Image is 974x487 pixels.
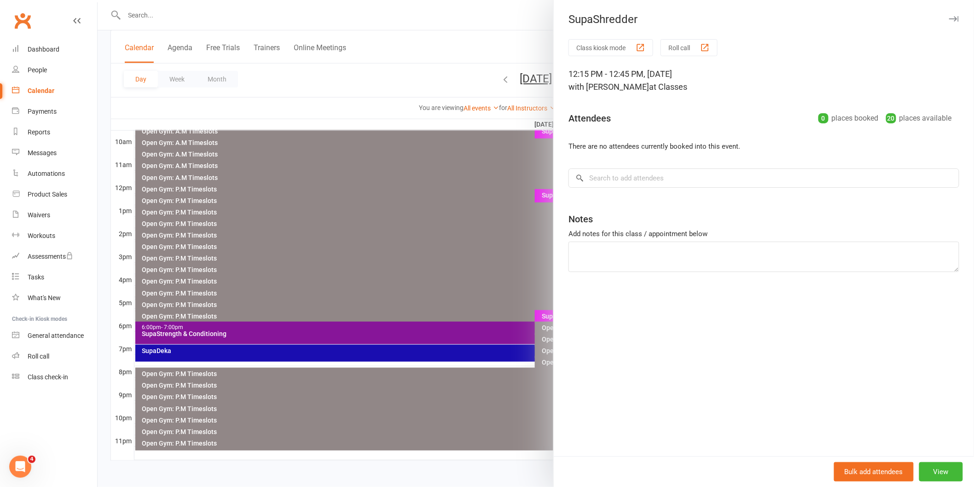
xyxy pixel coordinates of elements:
[28,353,49,360] div: Roll call
[12,143,97,163] a: Messages
[28,108,57,115] div: Payments
[28,232,55,239] div: Workouts
[28,87,54,94] div: Calendar
[568,39,653,56] button: Class kiosk mode
[28,456,35,463] span: 4
[568,82,649,92] span: with [PERSON_NAME]
[12,39,97,60] a: Dashboard
[12,122,97,143] a: Reports
[28,373,68,381] div: Class check-in
[661,39,718,56] button: Roll call
[12,101,97,122] a: Payments
[554,13,974,26] div: SupaShredder
[919,462,963,481] button: View
[834,462,914,481] button: Bulk add attendees
[28,253,73,260] div: Assessments
[12,184,97,205] a: Product Sales
[12,267,97,288] a: Tasks
[11,9,34,32] a: Clubworx
[12,81,97,101] a: Calendar
[12,346,97,367] a: Roll call
[12,325,97,346] a: General attendance kiosk mode
[28,149,57,157] div: Messages
[568,68,959,93] div: 12:15 PM - 12:45 PM, [DATE]
[886,113,896,123] div: 20
[568,112,611,125] div: Attendees
[9,456,31,478] iframe: Intercom live chat
[568,213,593,226] div: Notes
[568,228,959,239] div: Add notes for this class / appointment below
[28,294,61,301] div: What's New
[12,288,97,308] a: What's New
[12,163,97,184] a: Automations
[568,168,959,188] input: Search to add attendees
[649,82,687,92] span: at Classes
[12,246,97,267] a: Assessments
[818,112,879,125] div: places booked
[28,273,44,281] div: Tasks
[28,66,47,74] div: People
[568,141,959,152] li: There are no attendees currently booked into this event.
[12,60,97,81] a: People
[28,128,50,136] div: Reports
[12,205,97,226] a: Waivers
[28,46,59,53] div: Dashboard
[28,211,50,219] div: Waivers
[28,170,65,177] div: Automations
[28,332,84,339] div: General attendance
[12,367,97,388] a: Class kiosk mode
[28,191,67,198] div: Product Sales
[886,112,952,125] div: places available
[818,113,829,123] div: 0
[12,226,97,246] a: Workouts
